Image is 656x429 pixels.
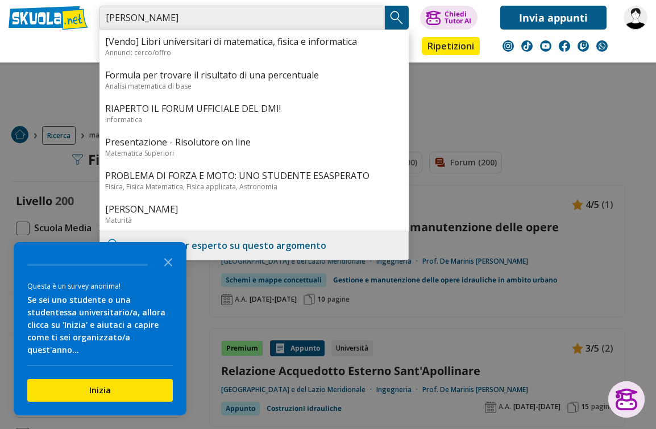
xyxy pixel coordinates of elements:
a: Trova un tutor esperto su questo argomento [123,239,326,252]
a: Presentazione - Risolutore on line [105,136,403,148]
img: instagram [503,40,514,52]
a: PROBLEMA DI FORZA E MOTO: UNO STUDENTE ESASPERATO [105,169,403,182]
img: WhatsApp [596,40,608,52]
img: Trova un tutor esperto [106,237,123,254]
a: Appunti [97,37,148,57]
a: RIAPERTO IL FORUM UFFICIALE DEL DMI! [105,102,403,115]
img: facebook [559,40,570,52]
a: Invia appunti [500,6,607,30]
div: Informatica [105,115,403,124]
div: Questa è un survey anonima! [27,281,173,291]
a: Ripetizioni [422,37,480,55]
img: youtube [540,40,551,52]
a: [Vendo] Libri universitari di matematica, fisica e informatica [105,35,403,48]
div: Analisi matematica di base [105,81,403,91]
img: Ingegneri25 [624,6,647,30]
button: Inizia [27,379,173,402]
div: Fisica, Fisica Matematica, Fisica applicata, Astronomia [105,182,403,191]
a: [PERSON_NAME] [105,203,403,215]
button: Close the survey [157,250,180,273]
div: Se sei uno studente o una studentessa universitario/a, allora clicca su 'Inizia' e aiutaci a capi... [27,294,173,356]
div: Chiedi Tutor AI [445,11,471,24]
input: Cerca appunti, riassunti o versioni [99,6,385,30]
img: tiktok [521,40,533,52]
div: Annunci: cerco/offro [105,48,403,57]
div: Survey [14,242,186,415]
a: Formula per trovare il risultato di una percentuale [105,69,403,81]
button: ChiediTutor AI [420,6,478,30]
img: Cerca appunti, riassunti o versioni [388,9,405,26]
img: twitch [578,40,589,52]
button: Search Button [385,6,409,30]
div: Matematica Superiori [105,148,403,158]
div: Maturità [105,215,403,225]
